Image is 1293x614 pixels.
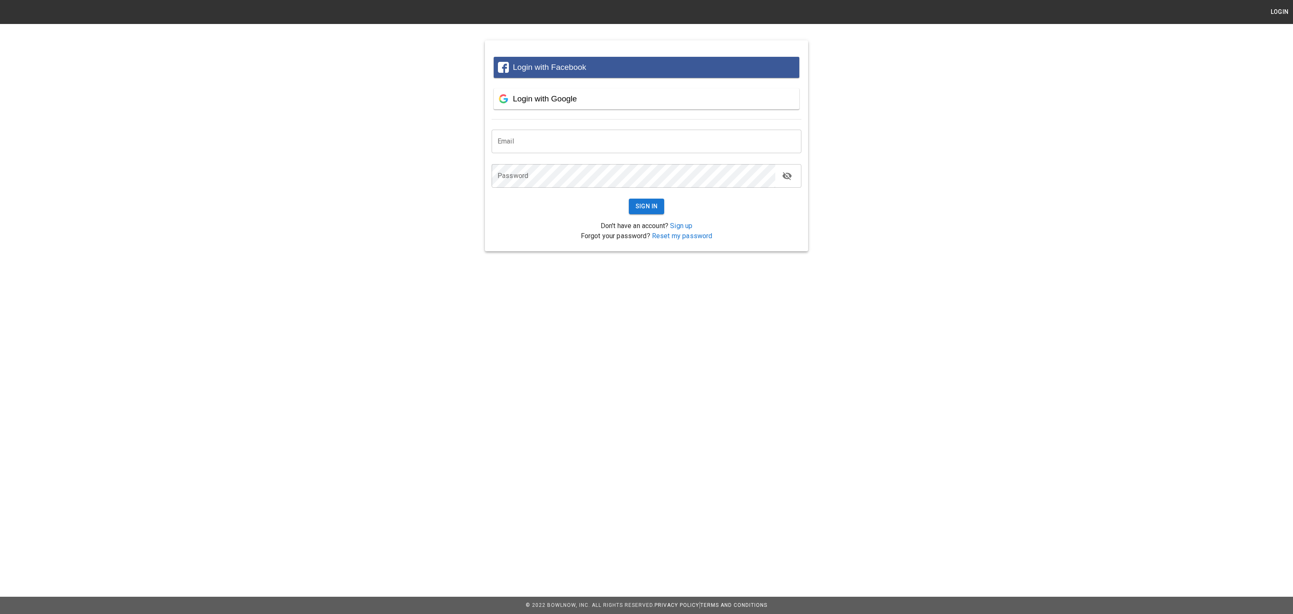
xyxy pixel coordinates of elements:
[494,88,799,109] button: Login with Google
[513,94,577,103] span: Login with Google
[513,63,586,72] span: Login with Facebook
[492,231,801,241] p: Forgot your password?
[1266,4,1293,20] button: Login
[700,602,767,608] a: Terms and Conditions
[654,602,699,608] a: Privacy Policy
[670,222,692,230] a: Sign up
[492,221,801,231] p: Don't have an account?
[629,199,665,214] button: Sign In
[526,602,654,608] span: © 2022 BowlNow, Inc. All Rights Reserved.
[652,232,713,240] a: Reset my password
[4,8,51,16] img: logo
[494,57,799,78] button: Login with Facebook
[779,167,795,184] button: toggle password visibility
